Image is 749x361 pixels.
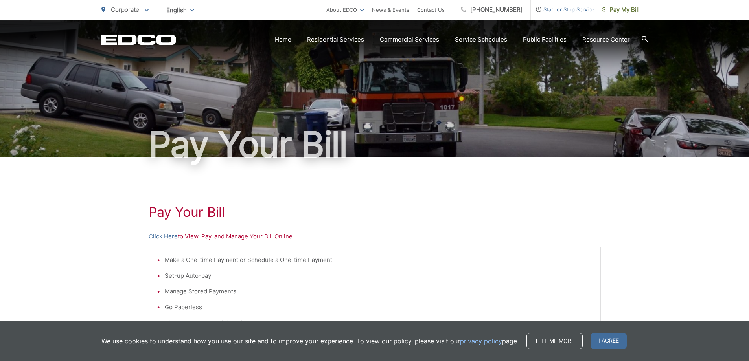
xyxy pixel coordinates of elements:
[111,6,139,13] span: Corporate
[165,318,593,328] li: View Payment and Billing History
[165,302,593,312] li: Go Paperless
[417,5,445,15] a: Contact Us
[455,35,507,44] a: Service Schedules
[526,333,583,349] a: Tell me more
[380,35,439,44] a: Commercial Services
[460,336,502,346] a: privacy policy
[591,333,627,349] span: I agree
[165,255,593,265] li: Make a One-time Payment or Schedule a One-time Payment
[326,5,364,15] a: About EDCO
[165,271,593,280] li: Set-up Auto-pay
[307,35,364,44] a: Residential Services
[582,35,630,44] a: Resource Center
[165,287,593,296] li: Manage Stored Payments
[275,35,291,44] a: Home
[101,125,648,164] h1: Pay Your Bill
[101,34,176,45] a: EDCD logo. Return to the homepage.
[149,204,601,220] h1: Pay Your Bill
[372,5,409,15] a: News & Events
[602,5,640,15] span: Pay My Bill
[149,232,178,241] a: Click Here
[101,336,519,346] p: We use cookies to understand how you use our site and to improve your experience. To view our pol...
[523,35,567,44] a: Public Facilities
[160,3,200,17] span: English
[149,232,601,241] p: to View, Pay, and Manage Your Bill Online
